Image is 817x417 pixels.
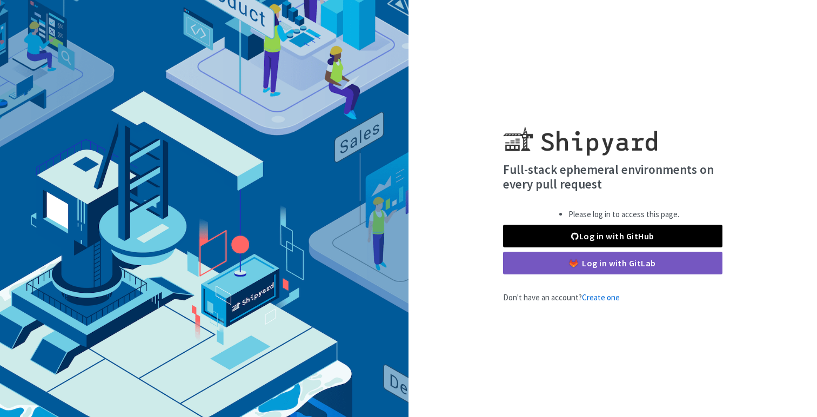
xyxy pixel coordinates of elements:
[503,225,722,247] a: Log in with GitHub
[503,252,722,274] a: Log in with GitLab
[570,259,578,267] img: gitlab-color.svg
[568,208,679,221] li: Please log in to access this page.
[503,292,620,302] span: Don't have an account?
[503,113,657,156] img: Shipyard logo
[582,292,620,302] a: Create one
[503,162,722,192] h4: Full-stack ephemeral environments on every pull request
